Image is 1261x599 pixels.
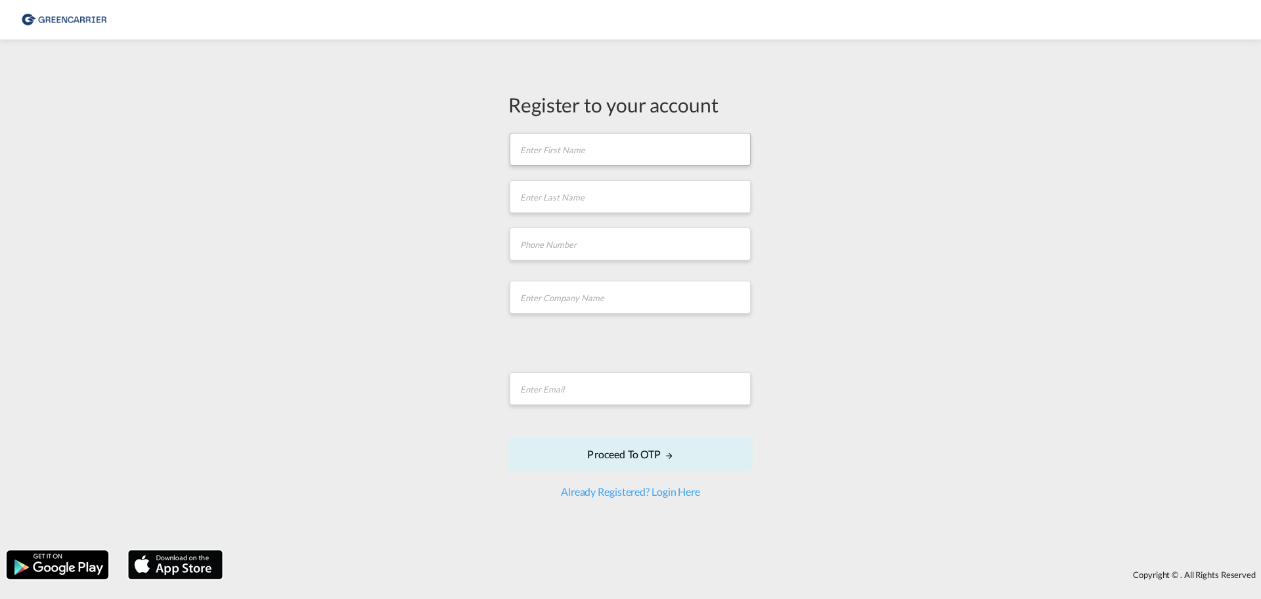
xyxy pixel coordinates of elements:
[127,549,224,581] img: apple.png
[508,438,753,471] button: Proceed to OTPicon-arrow-right
[510,372,751,405] input: Enter Email
[508,91,753,118] div: Register to your account
[5,549,110,581] img: google.png
[665,451,674,460] md-icon: icon-arrow-right
[510,180,751,213] input: Enter Last Name
[20,5,108,35] img: 8cf206808afe11efa76fcd1e3d746489.png
[561,485,700,498] a: Already Registered? Login Here
[510,133,751,166] input: Enter First Name
[229,563,1261,586] div: Copyright © . All Rights Reserved
[510,228,751,260] input: Phone Number
[510,281,751,314] input: Enter Company Name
